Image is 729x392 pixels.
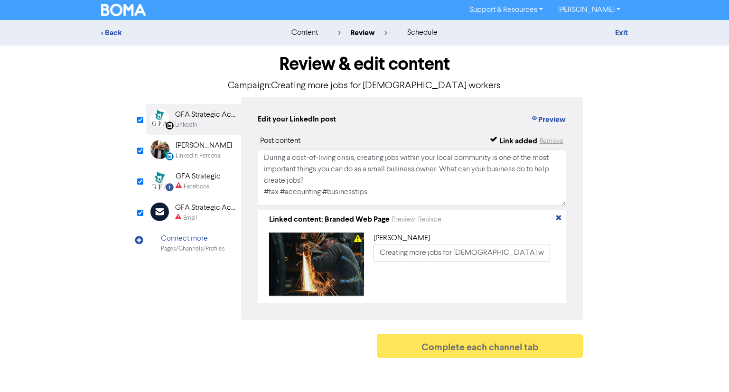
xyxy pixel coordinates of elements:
[269,233,364,296] img: 3tmIyC02HtABI5jo8po2f3-man-doing-machine-tool-IhhIau63Jc.jpg
[146,53,583,75] h1: Review & edit content
[407,27,438,38] div: schedule
[161,244,225,253] div: Pages/Channels/Profiles
[183,214,197,223] div: Email
[418,214,442,225] button: Replace
[175,202,236,214] div: GFA Strategic Accountants
[392,215,416,223] a: Preview
[175,109,236,121] div: GFA Strategic Accountants
[146,166,241,196] div: Facebook GFA StrategicFacebook
[161,233,225,244] div: Connect more
[258,149,566,206] textarea: During a cost-of-living crisis, creating jobs within your local community is one of the most impo...
[176,140,232,151] div: [PERSON_NAME]
[539,135,564,147] button: Remove
[499,135,537,147] div: Link added
[175,121,197,130] div: LinkedIn
[150,171,169,190] img: Facebook
[374,233,550,244] div: [PERSON_NAME]
[146,197,241,228] div: GFA Strategic AccountantsEmail
[682,346,729,392] iframe: Chat Widget
[146,228,241,259] div: Connect morePages/Channels/Profiles
[146,135,241,166] div: LinkedinPersonal [PERSON_NAME]LinkedIn Personal
[551,2,628,18] a: [PERSON_NAME]
[176,151,222,160] div: LinkedIn Personal
[146,104,241,135] div: Linkedin GFA Strategic AccountantsLinkedIn
[338,27,387,38] div: review
[377,334,583,358] button: Complete each channel tab
[176,171,221,182] div: GFA Strategic
[258,113,336,126] div: Edit your LinkedIn post
[615,28,628,37] a: Exit
[184,182,209,191] div: Facebook
[530,113,566,126] button: Preview
[101,4,146,16] img: BOMA Logo
[150,140,169,159] img: LinkedinPersonal
[269,214,390,225] div: Linked content: Branded Web Page
[291,27,318,38] div: content
[392,214,416,225] button: Preview
[101,27,267,38] div: < Back
[260,135,300,147] div: Post content
[146,79,583,93] p: Campaign: Creating more jobs for [DEMOGRAPHIC_DATA] workers
[462,2,551,18] a: Support & Resources
[150,109,169,128] img: Linkedin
